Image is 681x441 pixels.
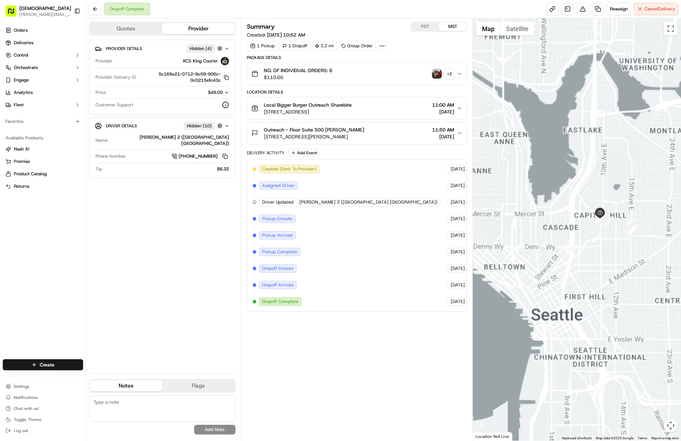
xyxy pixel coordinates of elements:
[596,436,633,440] span: Map data ©2025 Google
[664,22,678,36] button: Toggle fullscreen view
[96,74,136,80] span: Provider Delivery ID
[14,52,28,58] span: Control
[7,7,21,21] img: Nash
[65,100,111,107] span: API Documentation
[474,432,497,441] img: Google
[90,380,162,391] button: Notes
[604,217,613,226] div: 7
[106,46,142,51] span: Provider Details
[538,242,547,251] div: 19
[3,426,83,435] button: Log out
[312,41,337,51] div: 2.2 mi
[432,69,454,79] button: photo_proof_of_pickup image+2
[3,75,83,86] button: Engage
[3,87,83,98] a: Analytics
[439,22,467,31] button: MST
[432,126,454,133] span: 11:50 AM
[247,23,275,30] h3: Summary
[14,89,33,96] span: Analytics
[264,67,332,74] span: NO. OF INDIVIDUAL ORDERS: 6
[262,249,297,255] span: Pickup Complete
[451,183,465,189] span: [DATE]
[451,166,465,172] span: [DATE]
[139,71,229,84] button: 5c166e21-0712-9c59-906c-0c0215efc43c
[14,171,47,177] span: Product Catalog
[515,242,524,251] div: 20
[247,89,467,95] div: Location Details
[451,265,465,272] span: [DATE]
[262,298,298,305] span: Dropoff Complete
[247,41,278,51] div: 1 Pickup
[106,123,137,129] span: Driver Details
[14,65,38,71] span: Orchestrate
[451,216,465,222] span: [DATE]
[247,55,467,60] div: Package Details
[628,225,637,234] div: 5
[3,382,83,391] button: Settings
[264,126,364,133] span: Outreach - Floor Suite 500 [PERSON_NAME]
[466,199,497,205] span: 10:52 AM MST
[262,216,292,222] span: Pickup Enroute
[187,123,212,129] span: Hidden ( 10 )
[262,166,317,172] span: Created (Sent To Provider)
[96,58,112,64] span: Provider
[6,183,80,189] a: Returns
[190,46,212,52] span: Hidden ( 4 )
[3,404,83,413] button: Chat with us!
[96,166,102,172] span: Tip
[444,69,454,79] div: + 2
[96,102,133,108] span: Customer Support
[3,25,83,36] a: Orders
[14,417,41,422] span: Toggle Theme
[96,89,106,96] span: Price
[187,44,224,53] button: Hidden (4)
[23,73,87,78] div: We're available if you need us!
[247,97,467,119] button: Local Bigger Burger Outreach Sharebite[STREET_ADDRESS]11:00 AM[DATE]
[56,97,113,110] a: 💻API Documentation
[466,166,497,172] span: 10:52 AM MST
[264,74,332,81] span: $110.66
[279,41,310,51] div: 1 Dropoff
[95,43,230,54] button: Provider DetailsHidden (4)
[14,395,38,400] span: Notifications
[3,37,83,48] a: Deliveries
[40,361,54,368] span: Create
[19,12,71,17] span: [PERSON_NAME][EMAIL_ADDRESS][DOMAIN_NAME]
[208,89,223,95] span: $49.00
[299,199,438,205] span: [PERSON_NAME] 2 ([GEOGRAPHIC_DATA] [GEOGRAPHIC_DATA])
[664,419,678,432] button: Map camera controls
[626,217,635,226] div: 3
[262,183,294,189] span: Assigned Driver
[14,27,28,33] span: Orders
[3,181,83,192] button: Returns
[466,183,497,189] span: 10:52 AM MST
[451,232,465,238] span: [DATE]
[23,66,113,73] div: Start new chat
[466,282,497,288] span: 11:47 AM MST
[500,22,534,36] button: Show satellite imagery
[3,50,83,61] button: Control
[3,393,83,402] button: Notifications
[264,108,352,115] span: [STREET_ADDRESS]
[14,384,29,389] span: Settings
[634,3,678,15] button: CancelDelivery
[7,66,19,78] img: 1736555255976-a54dd68f-1ca7-489b-9aae-adbdc363a1c4
[451,282,465,288] span: [DATE]
[14,40,33,46] span: Deliveries
[247,31,305,38] span: Created:
[262,282,293,288] span: Dropoff Arrived
[14,100,53,107] span: Knowledge Base
[264,101,352,108] span: Local Bigger Burger Outreach Sharebite
[264,133,364,140] span: [STREET_ADDRESS][PERSON_NAME]
[247,150,284,156] div: Delivery Activity
[14,183,29,189] span: Returns
[651,436,679,440] a: Report a map error
[221,57,229,65] img: kcs-delivery.png
[451,199,465,205] span: [DATE]
[6,146,80,152] a: Nash AI
[638,436,647,440] a: Terms (opens in new tab)
[162,380,234,391] button: Flags
[117,68,126,76] button: Start new chat
[262,265,293,272] span: Dropoff Enroute
[432,69,442,79] img: photo_proof_of_pickup image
